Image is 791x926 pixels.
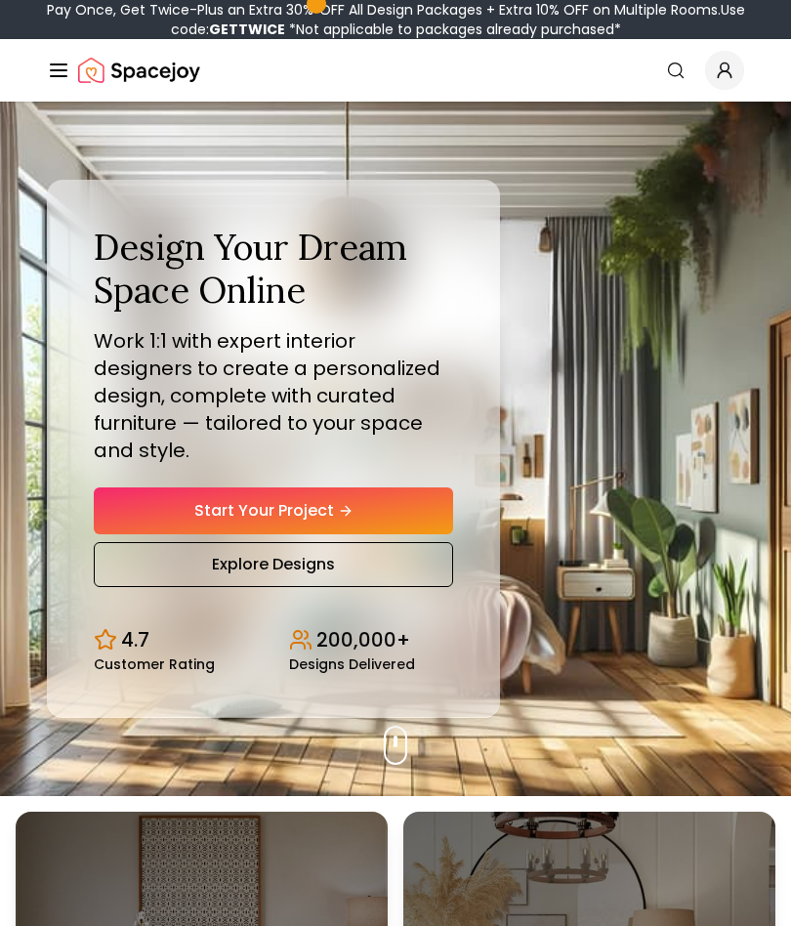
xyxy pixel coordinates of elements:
[209,20,285,39] b: GETTWICE
[94,610,453,671] div: Design stats
[289,657,415,671] small: Designs Delivered
[94,227,453,311] h1: Design Your Dream Space Online
[121,626,149,653] p: 4.7
[78,51,200,90] img: Spacejoy Logo
[94,657,215,671] small: Customer Rating
[94,542,453,587] a: Explore Designs
[316,626,410,653] p: 200,000+
[47,39,744,102] nav: Global
[78,51,200,90] a: Spacejoy
[94,487,453,534] a: Start Your Project
[285,20,621,39] span: *Not applicable to packages already purchased*
[94,327,453,464] p: Work 1:1 with expert interior designers to create a personalized design, complete with curated fu...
